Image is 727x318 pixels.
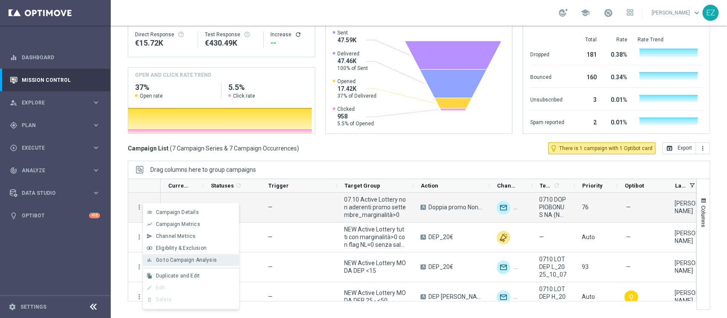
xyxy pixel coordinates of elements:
span: DEP_20€ [428,263,453,271]
span: 0710 DOPPIOBONUS NA (NON ADERENTI)_2025_10_07 [539,196,567,219]
span: Columns [700,205,707,227]
span: Open rate [140,93,163,99]
span: A [420,234,426,240]
div: 3 [574,92,596,106]
span: Duplicate and Edit [156,273,200,279]
i: keyboard_arrow_right [92,144,100,152]
div: Other [514,260,527,274]
div: +10 [89,213,100,218]
i: more_vert [135,293,143,301]
span: 0710 LOT DEP H_2025_10_07 [539,285,567,308]
span: ( [170,145,172,152]
span: — [268,293,273,300]
span: Explore [22,100,92,105]
div: marco Maccarrone [675,259,703,275]
span: Target Group [345,182,380,189]
div: Dashboard [10,46,100,69]
a: Dashboard [22,46,100,69]
div: Total [574,36,596,43]
button: Mission Control [9,77,101,84]
span: Last Modified By [675,182,686,189]
i: keyboard_arrow_right [92,98,100,107]
img: Other [514,201,527,214]
span: Auto [582,234,595,240]
span: NEW Active Lottery MODA DEP 25 - <50 [344,289,406,304]
div: EZ [702,5,718,21]
multiple-options-button: Export to CSV [662,145,710,151]
span: Clicked [337,106,374,113]
h2: 37% [135,82,214,93]
div: person_search Explore keyboard_arrow_right [9,99,101,106]
i: settings [9,303,16,311]
span: NEW Active Lottery tutti con marginalità>0 con flag NL=0 senza saldo [344,225,406,249]
div: Data Studio [10,189,92,197]
span: Delivered [337,50,368,57]
span: 100% of Sent [337,65,368,72]
div: Optimail [497,201,510,214]
div: Optibot [10,204,100,227]
span: 5.5% of Opened [337,120,374,127]
i: keyboard_arrow_right [92,121,100,129]
div: Unsubscribed [530,92,564,106]
span: 37% of Delivered [337,93,376,99]
span: Plan [22,123,92,128]
div: 160 [574,69,596,83]
span: 76 [582,204,589,211]
span: 17.42K [337,85,376,93]
div: 0.01% [606,92,627,106]
span: A [420,294,426,299]
div: Elena Zarbin [675,229,703,245]
div: Data Studio keyboard_arrow_right [9,190,101,197]
span: school [580,8,590,17]
span: DEP fasce up to 25.000 [428,293,482,301]
div: gps_fixed Plan keyboard_arrow_right [9,122,101,129]
div: Test Response [205,31,257,38]
span: Go to Campaign Analysis [156,257,217,263]
span: Sent [337,29,356,36]
div: Optimail [497,290,510,304]
button: equalizer Dashboard [9,54,101,61]
span: 47.59K [337,36,356,44]
button: more_vert [696,142,710,154]
div: Analyze [10,167,92,174]
span: NEW Active Lottery MODA DEP <15 [344,259,406,275]
div: Press SPACE to deselect this row. [128,193,161,223]
div: Direct Response [135,31,191,38]
i: track_changes [10,167,17,174]
div: €430,487 [205,38,257,48]
span: Templates [540,182,552,189]
i: open_in_browser [666,145,673,152]
span: — [626,233,631,241]
button: track_changes Analyze keyboard_arrow_right [9,167,101,174]
span: Channel [497,182,517,189]
div: 2 [574,115,596,128]
span: 93 [582,263,589,270]
div: Other [514,290,527,304]
span: Current Status [168,182,189,189]
a: Mission Control [22,69,100,91]
span: — [268,263,273,270]
a: Settings [20,304,46,309]
span: A [420,205,426,210]
div: 0.38% [606,47,627,61]
div: Dropped [530,47,564,61]
div: 0.34% [606,69,627,83]
button: more_vert [135,203,143,211]
span: Opened [337,78,376,85]
button: more_vert [135,233,143,241]
button: file_copy Duplicate and Edit [143,270,239,282]
span: There is 1 campaign with 1 Optibot card [559,145,652,152]
img: Optimail [497,260,510,274]
i: equalizer [10,54,17,61]
div: Explore [10,99,92,107]
div: Elena Zarbin [675,199,703,215]
span: Action [421,182,438,189]
div: Plan [10,121,92,129]
button: lightbulb Optibot +10 [9,212,101,219]
div: Row Groups [150,166,256,173]
i: keyboard_arrow_right [92,166,100,174]
span: Analyze [22,168,92,173]
span: 958 [337,113,374,120]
